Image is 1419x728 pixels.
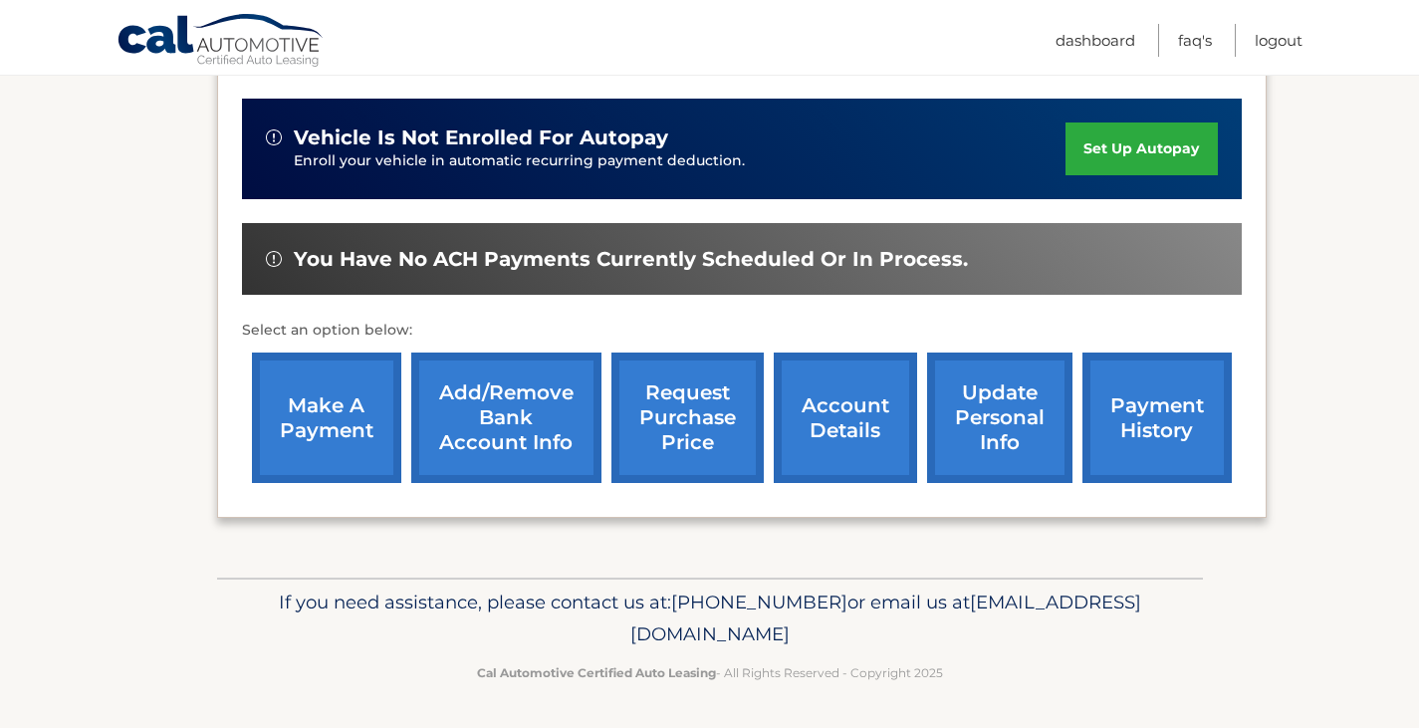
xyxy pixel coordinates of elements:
a: Add/Remove bank account info [411,353,601,483]
p: Select an option below: [242,319,1242,343]
a: Dashboard [1056,24,1135,57]
span: vehicle is not enrolled for autopay [294,125,668,150]
a: set up autopay [1065,122,1217,175]
a: account details [774,353,917,483]
a: make a payment [252,353,401,483]
a: FAQ's [1178,24,1212,57]
span: [EMAIL_ADDRESS][DOMAIN_NAME] [630,591,1141,645]
p: Enroll your vehicle in automatic recurring payment deduction. [294,150,1066,172]
a: Cal Automotive [117,13,326,71]
span: [PHONE_NUMBER] [671,591,847,613]
strong: Cal Automotive Certified Auto Leasing [477,665,716,680]
a: update personal info [927,353,1072,483]
p: - All Rights Reserved - Copyright 2025 [230,662,1190,683]
p: If you need assistance, please contact us at: or email us at [230,587,1190,650]
span: You have no ACH payments currently scheduled or in process. [294,247,968,272]
img: alert-white.svg [266,129,282,145]
a: payment history [1082,353,1232,483]
img: alert-white.svg [266,251,282,267]
a: Logout [1255,24,1302,57]
a: request purchase price [611,353,764,483]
